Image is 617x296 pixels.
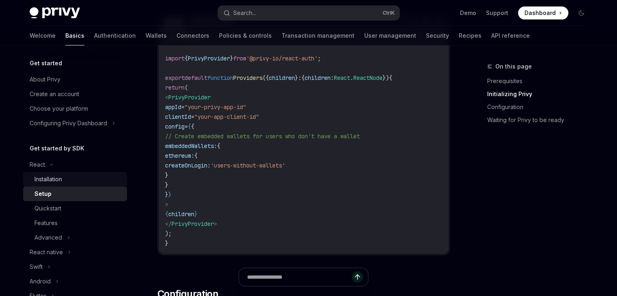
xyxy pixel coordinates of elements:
span: Dashboard [525,9,556,17]
span: { [185,55,188,62]
span: = [191,113,194,120]
span: import [165,55,185,62]
div: Installation [34,174,62,184]
span: = [181,103,185,111]
button: Toggle dark mode [575,6,588,19]
span: React [334,74,350,82]
span: PrivyProvider [188,55,230,62]
span: { [389,74,392,82]
span: ; [318,55,321,62]
span: { [301,74,305,82]
span: { [194,152,198,159]
a: Transaction management [282,26,355,45]
a: Demo [460,9,476,17]
div: Swift [30,262,43,272]
span: < [165,94,168,101]
a: Recipes [459,26,482,45]
span: children [168,210,194,218]
span: . [350,74,353,82]
span: children [269,74,295,82]
span: "your-privy-app-id" [185,103,246,111]
a: Features [23,216,127,230]
a: User management [364,26,416,45]
div: Android [30,277,51,286]
a: Installation [23,172,127,187]
a: Choose your platform [23,101,127,116]
a: Connectors [176,26,209,45]
span: from [233,55,246,62]
div: Create an account [30,89,79,99]
div: Choose your platform [30,104,88,114]
span: } [165,191,168,198]
span: }) [383,74,389,82]
a: Basics [65,26,84,45]
div: Setup [34,189,52,199]
span: On this page [495,62,532,71]
h5: Get started [30,58,62,68]
span: config [165,123,185,130]
div: React [30,160,45,169]
span: { [165,210,168,218]
button: Send message [352,271,363,283]
a: Waiting for Privy to be ready [487,114,594,127]
span: createOnLogin: [165,162,211,169]
span: } [165,240,168,247]
span: clientId [165,113,191,120]
a: Configuration [487,101,594,114]
a: Prerequisites [487,75,594,88]
span: > [214,220,217,227]
span: </ [165,220,172,227]
a: Quickstart [23,201,127,216]
div: React native [30,247,63,257]
a: About Privy [23,72,127,87]
span: PrivyProvider [168,94,211,101]
span: PrivyProvider [172,220,214,227]
span: embeddedWallets: [165,142,217,150]
a: Security [426,26,449,45]
span: // Create embedded wallets for users who don't have a wallet [165,133,360,140]
span: '@privy-io/react-auth' [246,55,318,62]
div: Quickstart [34,204,61,213]
span: ReactNode [353,74,383,82]
a: Initializing Privy [487,88,594,101]
span: default [185,74,207,82]
span: { [191,123,194,130]
a: Support [486,9,508,17]
span: } [194,210,198,218]
button: Search...CtrlK [218,6,400,20]
span: Ctrl K [383,10,395,16]
span: = [185,123,188,130]
a: Authentication [94,26,136,45]
a: API reference [491,26,530,45]
a: Wallets [146,26,167,45]
span: ( [185,84,188,91]
div: Advanced [34,233,62,242]
a: Dashboard [518,6,568,19]
a: Create an account [23,87,127,101]
span: ethereum: [165,152,194,159]
span: { [188,123,191,130]
span: } [165,181,168,189]
img: dark logo [30,7,80,19]
span: "your-app-client-id" [194,113,259,120]
h5: Get started by SDK [30,144,84,153]
span: } [295,74,298,82]
div: Search... [233,8,256,18]
span: ({ [262,74,269,82]
span: 'users-without-wallets' [211,162,285,169]
span: children [305,74,331,82]
span: } [168,191,172,198]
span: } [230,55,233,62]
div: Features [34,218,58,228]
span: > [165,201,168,208]
div: Configuring Privy Dashboard [30,118,107,128]
span: export [165,74,185,82]
span: return [165,84,185,91]
a: Setup [23,187,127,201]
span: Providers [233,74,262,82]
span: appId [165,103,181,111]
div: About Privy [30,75,60,84]
span: function [207,74,233,82]
span: } [165,172,168,179]
span: ); [165,230,172,237]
